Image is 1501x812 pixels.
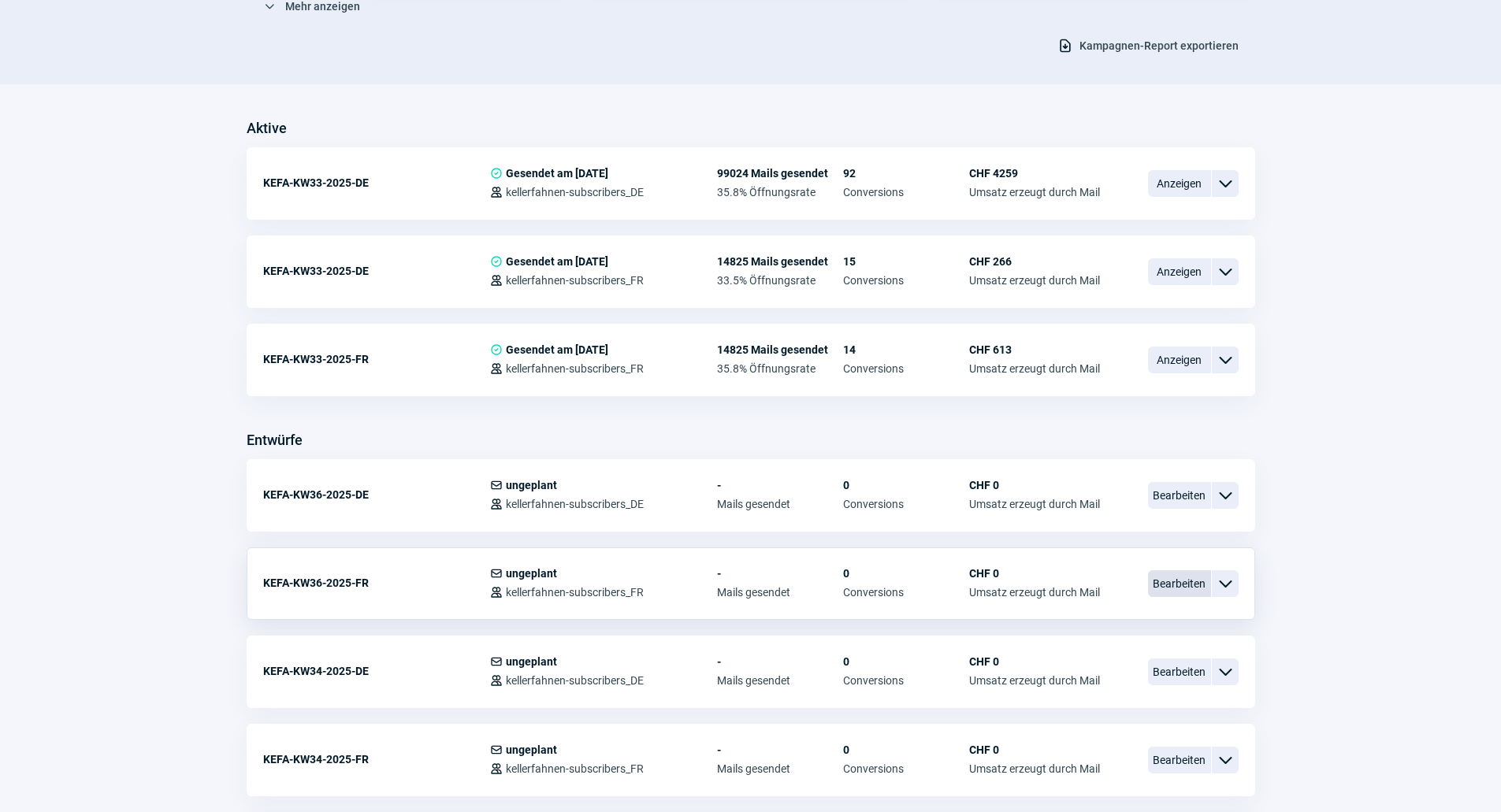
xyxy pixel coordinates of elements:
[717,655,843,668] span: -
[843,498,969,510] span: Conversions
[717,762,843,775] span: Mails gesendet
[263,167,490,198] div: KEFA-KW33-2025-DE
[263,567,490,599] div: KEFA-KW36-2025-FR
[969,255,1100,268] span: CHF 266
[969,479,1100,491] span: CHF 0
[506,498,644,510] span: kellerfahnen-subscribers_DE
[969,274,1100,287] span: Umsatz erzeugt durch Mail
[263,655,490,687] div: KEFA-KW34-2025-DE
[717,362,843,375] span: 35.8% Öffnungsrate
[717,186,843,198] span: 35.8% Öffnungsrate
[717,255,843,268] span: 14825 Mails gesendet
[506,255,608,268] span: Gesendet am [DATE]
[717,743,843,756] span: -
[1148,747,1211,773] span: Bearbeiten
[969,343,1100,356] span: CHF 613
[843,674,969,687] span: Conversions
[1148,658,1211,685] span: Bearbeiten
[843,186,969,198] span: Conversions
[969,567,1100,580] span: CHF 0
[843,586,969,599] span: Conversions
[1148,570,1211,597] span: Bearbeiten
[843,479,969,491] span: 0
[843,762,969,775] span: Conversions
[843,655,969,668] span: 0
[969,362,1100,375] span: Umsatz erzeugt durch Mail
[263,743,490,775] div: KEFA-KW34-2025-FR
[843,274,969,287] span: Conversions
[1148,482,1211,509] span: Bearbeiten
[1041,32,1255,59] button: Kampagnen-Report exportieren
[247,116,287,141] h3: Aktive
[969,586,1100,599] span: Umsatz erzeugt durch Mail
[1079,33,1239,58] span: Kampagnen-Report exportieren
[506,567,557,580] span: ungeplant
[1148,170,1211,197] span: Anzeigen
[843,343,969,356] span: 14
[506,362,644,375] span: kellerfahnen-subscribers_FR
[506,762,644,775] span: kellerfahnen-subscribers_FR
[506,655,557,668] span: ungeplant
[717,167,843,180] span: 99024 Mails gesendet
[717,586,843,599] span: Mails gesendet
[843,743,969,756] span: 0
[843,362,969,375] span: Conversions
[263,343,490,375] div: KEFA-KW33-2025-FR
[506,479,557,491] span: ungeplant
[717,674,843,687] span: Mails gesendet
[506,186,644,198] span: kellerfahnen-subscribers_DE
[969,655,1100,668] span: CHF 0
[717,343,843,356] span: 14825 Mails gesendet
[843,167,969,180] span: 92
[969,762,1100,775] span: Umsatz erzeugt durch Mail
[247,428,303,453] h3: Entwürfe
[263,255,490,287] div: KEFA-KW33-2025-DE
[969,498,1100,510] span: Umsatz erzeugt durch Mail
[1148,347,1211,373] span: Anzeigen
[717,274,843,287] span: 33.5% Öffnungsrate
[843,567,969,580] span: 0
[1148,258,1211,285] span: Anzeigen
[969,186,1100,198] span: Umsatz erzeugt durch Mail
[717,498,843,510] span: Mails gesendet
[506,586,644,599] span: kellerfahnen-subscribers_FR
[506,167,608,180] span: Gesendet am [DATE]
[506,343,608,356] span: Gesendet am [DATE]
[263,479,490,510] div: KEFA-KW36-2025-DE
[969,743,1100,756] span: CHF 0
[506,274,644,287] span: kellerfahnen-subscribers_FR
[717,479,843,491] span: -
[506,674,644,687] span: kellerfahnen-subscribers_DE
[969,167,1100,180] span: CHF 4259
[969,674,1100,687] span: Umsatz erzeugt durch Mail
[717,567,843,580] span: -
[843,255,969,268] span: 15
[506,743,557,756] span: ungeplant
